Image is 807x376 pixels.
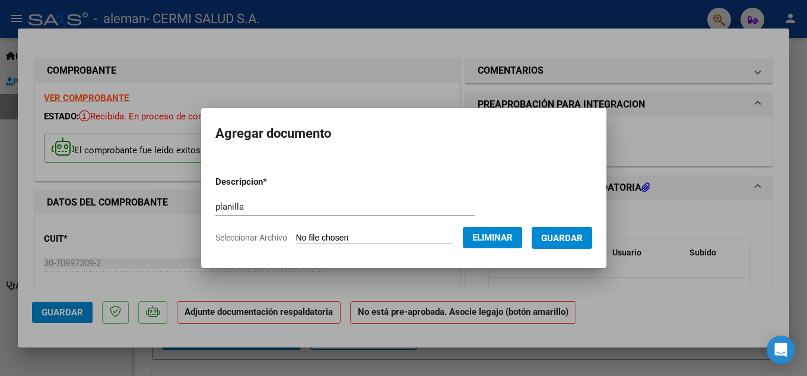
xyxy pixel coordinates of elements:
button: Guardar [532,227,592,249]
button: Eliminar [463,227,522,248]
div: Open Intercom Messenger [767,336,795,364]
span: Guardar [541,233,583,244]
p: Descripcion [215,175,329,189]
span: Eliminar [472,232,513,243]
span: Seleccionar Archivo [215,233,287,242]
h2: Agregar documento [215,122,592,145]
